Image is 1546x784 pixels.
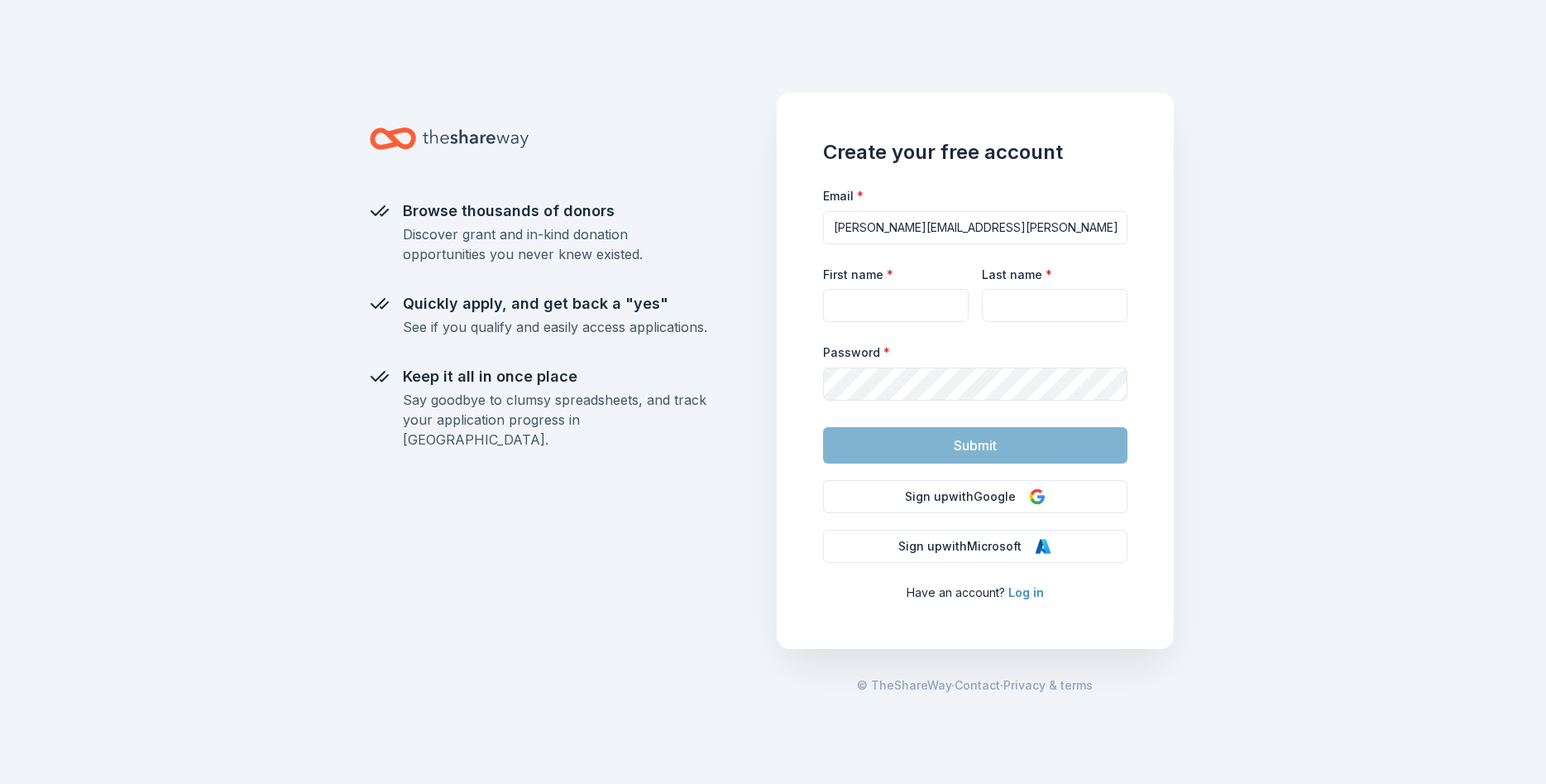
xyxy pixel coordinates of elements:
[1003,676,1093,695] a: Privacy & terms
[907,585,1005,599] span: Have an account?
[1008,585,1044,599] a: Log in
[823,530,1127,563] button: Sign upwithMicrosoft
[1035,538,1051,555] img: Microsoft Logo
[823,480,1127,513] button: Sign upwithGoogle
[955,676,1000,695] a: Contact
[403,317,707,337] div: See if you qualify and easily access applications.
[1029,488,1046,505] img: Google Logo
[403,291,707,317] div: Quickly apply, and get back a "yes"
[403,363,707,390] div: Keep it all in once place
[982,267,1052,283] label: Last name
[403,390,707,450] div: Say goodbye to clumsy spreadsheets, and track your application progress in [GEOGRAPHIC_DATA].
[403,224,707,264] div: Discover grant and in-kind donation opportunities you never knew existed.
[823,344,890,361] label: Password
[823,188,864,204] label: Email
[857,676,1093,695] span: · ·
[403,198,707,224] div: Browse thousands of donors
[823,139,1127,166] h1: Create your free account
[823,267,893,283] label: First name
[857,678,951,692] span: © TheShareWay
